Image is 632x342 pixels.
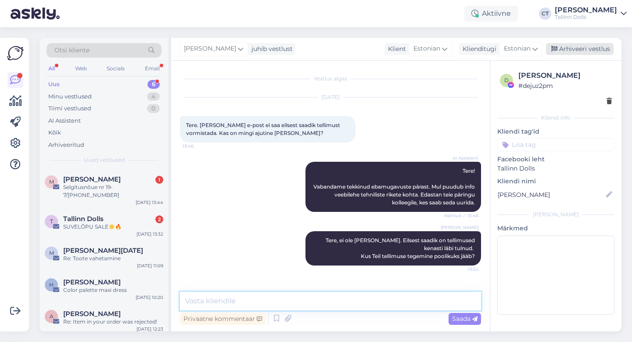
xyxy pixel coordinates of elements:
div: CT [539,7,551,20]
div: Re: Item in your order was rejected! [63,318,163,326]
p: Facebooki leht [497,155,614,164]
span: AI Assistent [445,155,478,161]
p: Kliendi nimi [497,177,614,186]
span: [PERSON_NAME] [441,224,478,231]
div: Color palette maxi dress [63,286,163,294]
input: Lisa tag [497,138,614,151]
div: 1 [155,176,163,184]
div: Vestlus algas [180,75,481,83]
span: Nähtud ✓ 13:46 [444,212,478,219]
span: Uued vestlused [84,156,125,164]
div: [DATE] 12:23 [136,326,163,332]
div: Minu vestlused [48,92,92,101]
span: Ange Kangur [63,310,121,318]
div: Tiimi vestlused [48,104,91,113]
div: # dejuz2pm [518,81,612,91]
div: [PERSON_NAME] [518,70,612,81]
span: M [49,178,54,185]
p: Tallinn Dolls [497,164,614,173]
div: [DATE] 13:32 [136,231,163,237]
div: 0 [147,104,160,113]
span: Martin Simmermann [63,175,121,183]
span: Helina Kadak [63,278,121,286]
span: Tere, ei ole [PERSON_NAME]. Eilsest saadik on tellimused kenasti läbi tulnud. Kus Teil tellimuse ... [326,237,476,259]
div: [DATE] 10:20 [136,294,163,301]
span: Estonian [413,44,440,54]
span: Tallinn Dolls [63,215,104,223]
p: Märkmed [497,224,614,233]
div: Re: Toote vahetamine [63,255,163,262]
span: T [50,218,53,225]
span: [PERSON_NAME] [184,44,236,54]
div: Aktiivne [464,6,518,22]
div: Uus [48,80,60,89]
div: Tallinn Dolls [555,14,617,21]
a: [PERSON_NAME]Tallinn Dolls [555,7,627,21]
div: Email [143,63,162,74]
div: Socials [105,63,126,74]
div: [PERSON_NAME] [555,7,617,14]
span: 13:46 [183,143,215,149]
span: M [49,250,54,256]
div: 2 [155,215,163,223]
div: All [47,63,57,74]
p: Kliendi tag'id [497,127,614,136]
div: Privaatne kommentaar [180,313,266,325]
img: Askly Logo [7,45,24,62]
div: [PERSON_NAME] [497,211,614,218]
input: Lisa nimi [498,190,604,200]
span: d [504,77,509,84]
div: juhib vestlust [248,44,293,54]
div: [DATE] [180,93,481,101]
div: Klient [384,44,406,54]
span: Saada [452,315,478,323]
div: Kõik [48,128,61,137]
div: Klienditugi [459,44,496,54]
div: 6 [147,80,160,89]
div: 4 [147,92,160,101]
span: H [49,281,54,288]
span: Estonian [504,44,531,54]
div: SUVELÕPU SALE☀️🔥 [63,223,163,231]
div: Kliendi info [497,114,614,122]
div: Selgitusnõue nr 19-7/[PHONE_NUMBER] [63,183,163,199]
span: Otsi kliente [54,46,90,55]
div: [DATE] 11:09 [137,262,163,269]
span: A [50,313,54,320]
span: Tere! Vabandame tekkinud ebamugavuste pärast. Mul puudub info veebilehe tehniliste rikete kohta. ... [313,167,476,206]
span: Tere. [PERSON_NAME] e-post ei saa eilsest saadik tellimust vormistada. Kas on mingi ajutine [PERS... [186,122,341,136]
div: Arhiveeri vestlus [546,43,614,55]
span: Maarja Raja [63,247,143,255]
div: [DATE] 13:44 [136,199,163,206]
div: Web [73,63,89,74]
span: 13:52 [445,266,478,273]
div: Arhiveeritud [48,141,84,149]
div: AI Assistent [48,116,81,125]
